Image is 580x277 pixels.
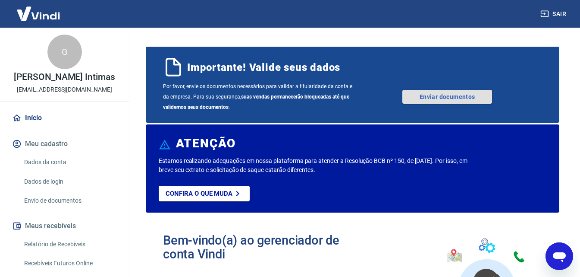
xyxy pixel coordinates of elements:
img: Vindi [10,0,66,27]
b: suas vendas permanecerão bloqueadas até que validemos seus documentos [163,94,349,110]
h2: Bem-vindo(a) ao gerenciador de conta Vindi [163,233,353,261]
a: Dados de login [21,173,119,191]
button: Sair [539,6,570,22]
button: Meus recebíveis [10,217,119,236]
a: Dados da conta [21,153,119,171]
p: Confira o que muda [166,190,232,197]
a: Confira o que muda [159,186,250,201]
p: [PERSON_NAME] Intimas [14,73,115,82]
p: Estamos realizando adequações em nossa plataforma para atender a Resolução BCB nº 150, de [DATE].... [159,156,469,175]
span: Importante! Valide seus dados [187,60,340,74]
a: Início [10,108,119,127]
a: Enviar documentos [402,90,492,104]
p: [EMAIL_ADDRESS][DOMAIN_NAME] [17,85,112,94]
h6: ATENÇÃO [176,139,236,148]
iframe: Botão para abrir a janela de mensagens [546,242,573,270]
a: Recebíveis Futuros Online [21,255,119,272]
a: Envio de documentos [21,192,119,210]
button: Meu cadastro [10,134,119,153]
div: G [47,35,82,69]
a: Relatório de Recebíveis [21,236,119,253]
span: Por favor, envie os documentos necessários para validar a titularidade da conta e da empresa. Par... [163,81,353,112]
